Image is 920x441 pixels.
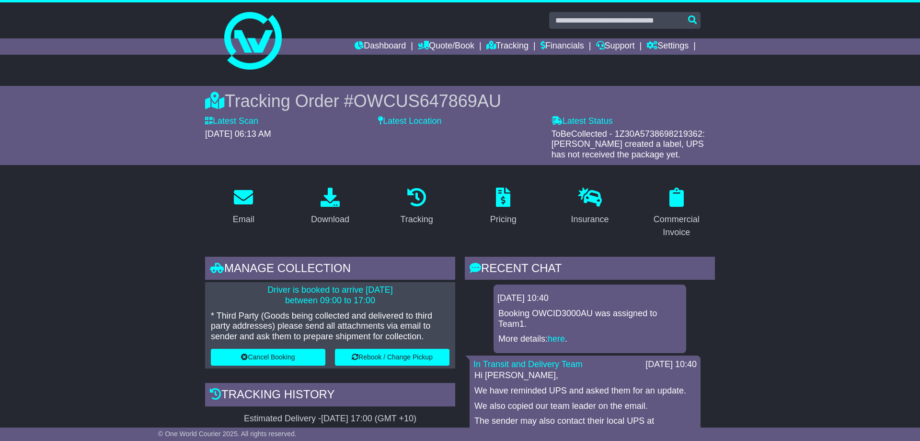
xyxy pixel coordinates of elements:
[311,213,349,226] div: Download
[401,213,433,226] div: Tracking
[418,38,474,55] a: Quote/Book
[638,184,715,242] a: Commercial Invoice
[645,359,697,370] div: [DATE] 10:40
[205,383,455,409] div: Tracking history
[355,38,406,55] a: Dashboard
[233,213,254,226] div: Email
[205,257,455,283] div: Manage collection
[474,370,696,381] p: Hi [PERSON_NAME],
[321,414,416,424] div: [DATE] 17:00 (GMT +10)
[498,309,681,329] p: Booking OWCID3000AU was assigned to Team1.
[473,359,583,369] a: In Transit and Delivery Team
[548,334,565,344] a: here
[474,416,696,437] p: The sender may also contact their local UPS at 18007425877.
[227,184,261,229] a: Email
[211,349,325,366] button: Cancel Booking
[486,38,529,55] a: Tracking
[564,184,615,229] a: Insurance
[497,293,682,304] div: [DATE] 10:40
[571,213,609,226] div: Insurance
[484,184,523,229] a: Pricing
[465,257,715,283] div: RECENT CHAT
[335,349,449,366] button: Rebook / Change Pickup
[498,334,681,345] p: More details: .
[205,91,715,111] div: Tracking Order #
[474,386,696,396] p: We have reminded UPS and asked them for an update.
[644,213,709,239] div: Commercial Invoice
[205,116,258,127] label: Latest Scan
[394,184,439,229] a: Tracking
[552,116,613,127] label: Latest Status
[596,38,635,55] a: Support
[354,91,501,111] span: OWCUS647869AU
[378,116,441,127] label: Latest Location
[158,430,297,438] span: © One World Courier 2025. All rights reserved.
[205,129,271,139] span: [DATE] 06:13 AM
[205,414,455,424] div: Estimated Delivery -
[490,213,517,226] div: Pricing
[211,311,449,342] p: * Third Party (Goods being collected and delivered to third party addresses) please send all atta...
[540,38,584,55] a: Financials
[211,285,449,306] p: Driver is booked to arrive [DATE] between 09:00 to 17:00
[305,184,356,229] a: Download
[552,129,705,159] span: ToBeCollected - 1Z30A5738698219362: [PERSON_NAME] created a label, UPS has not received the packa...
[646,38,689,55] a: Settings
[474,401,696,412] p: We also copied our team leader on the email.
